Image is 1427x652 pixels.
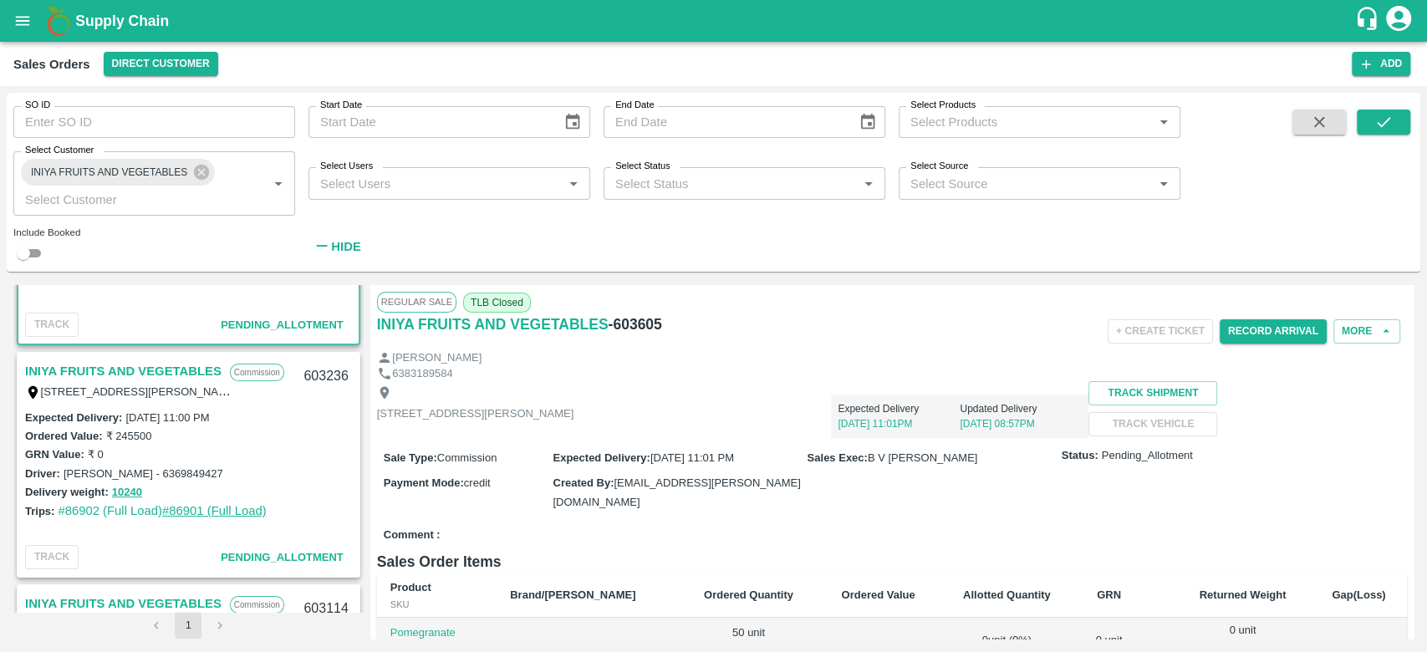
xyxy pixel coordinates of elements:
[960,416,1082,431] p: [DATE] 08:57PM
[904,172,1148,194] input: Select Source
[21,164,197,181] span: INIYA FRUITS AND VEGETABLES
[838,401,960,416] p: Expected Delivery
[293,589,358,629] div: 603114
[3,2,42,40] button: open drawer
[112,483,142,502] button: 10240
[13,225,295,240] div: Include Booked
[75,9,1354,33] a: Supply Chain
[308,106,550,138] input: Start Date
[25,505,54,517] label: Trips:
[553,451,650,464] label: Expected Delivery :
[437,451,497,464] span: Commission
[1153,111,1175,133] button: Open
[841,588,915,601] b: Ordered Value
[377,406,574,422] p: [STREET_ADDRESS][PERSON_NAME]
[838,416,960,431] p: [DATE] 11:01PM
[464,476,491,489] span: credit
[392,350,482,366] p: [PERSON_NAME]
[313,172,558,194] input: Select Users
[384,527,441,543] label: Comment :
[1220,319,1327,344] button: Record Arrival
[377,292,456,312] span: Regular Sale
[510,588,635,601] b: Brand/[PERSON_NAME]
[1333,319,1400,344] button: More
[18,188,241,210] input: Select Customer
[331,240,360,253] strong: Hide
[1088,381,1217,405] button: Track Shipment
[392,366,452,382] p: 6383189584
[852,106,884,138] button: Choose date
[75,13,169,29] b: Supply Chain
[104,52,218,76] button: Select DC
[293,357,358,396] div: 603236
[25,144,94,157] label: Select Customer
[42,4,75,38] img: logo
[64,467,223,480] label: [PERSON_NAME] - 6369849427
[384,476,464,489] label: Payment Mode :
[377,550,1407,573] h6: Sales Order Items
[1354,6,1384,36] div: customer-support
[868,451,977,464] span: B V [PERSON_NAME]
[162,504,267,517] a: #86901 (Full Load)
[1153,173,1175,195] button: Open
[21,159,215,186] div: INIYA FRUITS AND VEGETABLES
[910,99,976,112] label: Select Products
[960,401,1082,416] p: Updated Delivery
[1332,588,1385,601] b: Gap(Loss)
[463,293,531,313] span: TLB Closed
[25,448,84,461] label: GRN Value:
[175,612,201,639] button: page 1
[25,486,109,498] label: Delivery weight:
[390,597,483,612] div: SKU
[553,476,800,507] span: [EMAIL_ADDRESS][PERSON_NAME][DOMAIN_NAME]
[858,173,879,195] button: Open
[25,411,122,424] label: Expected Delivery :
[1384,3,1414,38] div: account of current user
[88,448,104,461] label: ₹ 0
[221,551,344,563] span: Pending_Allotment
[808,451,868,464] label: Sales Exec :
[963,588,1051,601] b: Allotted Quantity
[563,173,584,195] button: Open
[604,106,845,138] input: End Date
[25,430,102,442] label: Ordered Value:
[25,593,222,614] a: INIYA FRUITS AND VEGETABLES
[268,173,289,195] button: Open
[557,106,589,138] button: Choose date
[13,53,90,75] div: Sales Orders
[308,232,365,261] button: Hide
[1200,588,1287,601] b: Returned Weight
[377,313,609,336] a: INIYA FRUITS AND VEGETABLES
[230,596,284,614] p: Commission
[553,476,614,489] label: Created By :
[25,467,60,480] label: Driver:
[1352,52,1410,76] button: Add
[125,411,209,424] label: [DATE] 11:00 PM
[910,160,968,173] label: Select Source
[13,106,295,138] input: Enter SO ID
[221,318,344,331] span: Pending_Allotment
[320,160,373,173] label: Select Users
[1062,448,1098,464] label: Status:
[41,385,238,398] label: [STREET_ADDRESS][PERSON_NAME]
[230,364,284,381] p: Commission
[25,360,222,382] a: INIYA FRUITS AND VEGETABLES
[58,504,162,517] a: #86902 (Full Load)
[609,172,853,194] input: Select Status
[904,111,1148,133] input: Select Products
[615,160,670,173] label: Select Status
[704,588,793,601] b: Ordered Quantity
[1097,588,1121,601] b: GRN
[384,451,437,464] label: Sale Type :
[1102,448,1193,464] span: Pending_Allotment
[609,313,662,336] h6: - 603605
[25,99,50,112] label: SO ID
[105,430,151,442] label: ₹ 245500
[140,612,236,639] nav: pagination navigation
[390,581,431,593] b: Product
[615,99,654,112] label: End Date
[650,451,734,464] span: [DATE] 11:01 PM
[320,99,362,112] label: Start Date
[390,625,483,641] p: Pomegranate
